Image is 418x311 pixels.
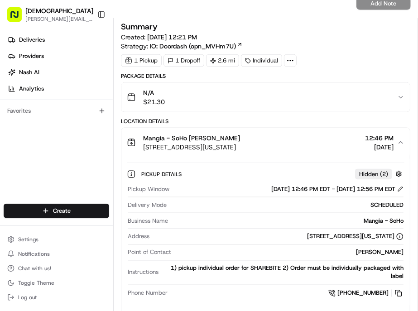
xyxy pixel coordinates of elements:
[19,36,45,44] span: Deliveries
[4,4,94,25] button: [DEMOGRAPHIC_DATA][PERSON_NAME][EMAIL_ADDRESS][DOMAIN_NAME]
[4,262,109,275] button: Chat with us!
[25,15,93,23] button: [PERSON_NAME][EMAIL_ADDRESS][DOMAIN_NAME]
[355,168,404,180] button: Hidden (2)
[162,264,404,281] div: 1) pickup individual order for SHAREBITE 2) Order must be individually packaged with label
[163,54,204,67] div: 1 Dropoff
[143,143,240,152] span: [STREET_ADDRESS][US_STATE]
[4,49,113,63] a: Providers
[121,83,410,112] button: N/A$21.30
[150,42,236,51] span: IO: Doordash (opn_MVHm7U)
[19,52,44,60] span: Providers
[121,54,162,67] div: 1 Pickup
[4,104,109,118] div: Favorites
[121,72,410,80] div: Package Details
[18,236,38,243] span: Settings
[365,134,394,143] span: 12:46 PM
[18,279,54,287] span: Toggle Theme
[328,288,404,298] a: [PHONE_NUMBER]
[128,233,149,241] span: Address
[175,249,404,257] div: [PERSON_NAME]
[172,217,404,225] div: Mangia - SoHo
[9,50,25,67] img: 1736555255976-a54dd68f-1ca7-489b-9aae-adbdc363a1c4
[4,65,113,80] a: Nash AI
[4,233,109,246] button: Settings
[77,96,84,103] div: 💻
[4,277,109,289] button: Toggle Theme
[31,59,115,67] div: We're available if you need us!
[9,96,16,103] div: 📗
[121,118,410,125] div: Location Details
[86,95,145,104] span: API Documentation
[19,68,39,77] span: Nash AI
[170,201,404,209] div: SCHEDULED
[4,291,109,304] button: Log out
[307,233,404,241] div: [STREET_ADDRESS][US_STATE]
[31,50,149,59] div: Start new chat
[337,289,389,297] span: [PHONE_NUMBER]
[241,54,282,67] div: Individual
[4,81,113,96] a: Analytics
[121,33,197,42] span: Created:
[25,6,93,15] button: [DEMOGRAPHIC_DATA]
[4,204,109,218] button: Create
[90,117,110,124] span: Pylon
[121,128,410,157] button: Mangia - SoHo [PERSON_NAME][STREET_ADDRESS][US_STATE]12:46 PM[DATE]
[128,249,171,257] span: Point of Contact
[128,217,168,225] span: Business Name
[141,171,183,178] span: Pickup Details
[18,294,37,301] span: Log out
[271,185,404,193] div: [DATE] 12:46 PM EDT - [DATE] 12:56 PM EDT
[365,143,394,152] span: [DATE]
[206,54,239,67] div: 2.6 mi
[53,207,71,215] span: Create
[73,91,149,108] a: 💻API Documentation
[4,248,109,260] button: Notifications
[147,33,197,41] span: [DATE] 12:21 PM
[143,97,165,106] span: $21.30
[4,33,113,47] a: Deliveries
[121,23,158,31] h3: Summary
[5,91,73,108] a: 📗Knowledge Base
[359,170,388,178] span: Hidden ( 2 )
[18,250,50,258] span: Notifications
[150,42,243,51] a: IO: Doordash (opn_MVHm7U)
[143,134,240,143] span: Mangia - SoHo [PERSON_NAME]
[64,117,110,124] a: Powered byPylon
[24,22,149,32] input: Clear
[154,53,165,64] button: Start new chat
[18,95,69,104] span: Knowledge Base
[18,265,51,272] span: Chat with us!
[128,185,169,193] span: Pickup Window
[128,268,159,277] span: Instructions
[19,85,44,93] span: Analytics
[128,201,167,209] span: Delivery Mode
[128,289,168,297] span: Phone Number
[121,42,243,51] div: Strategy:
[143,88,165,97] span: N/A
